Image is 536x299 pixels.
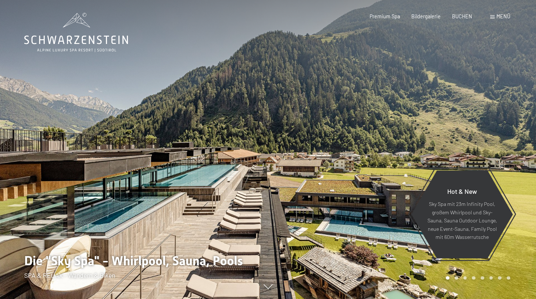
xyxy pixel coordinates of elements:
div: Carousel Page 1 (Current Slide) [446,276,449,280]
a: Bildergalerie [411,13,441,19]
p: Sky Spa mit 23m Infinity Pool, großem Whirlpool und Sky-Sauna, Sauna Outdoor Lounge, neue Event-S... [427,200,497,241]
span: Hot & New [447,187,477,195]
div: Carousel Page 4 [472,276,476,280]
a: BUCHEN [452,13,472,19]
div: Carousel Page 7 [498,276,502,280]
div: Carousel Page 8 [507,276,510,280]
a: Hot & New Sky Spa mit 23m Infinity Pool, großem Whirlpool und Sky-Sauna, Sauna Outdoor Lounge, ne... [411,170,513,259]
div: Carousel Page 5 [481,276,484,280]
div: Carousel Page 3 [463,276,467,280]
div: Carousel Pagination [443,276,510,280]
div: Carousel Page 2 [455,276,458,280]
a: Premium Spa [370,13,400,19]
div: Carousel Page 6 [489,276,493,280]
span: Menü [496,13,510,19]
